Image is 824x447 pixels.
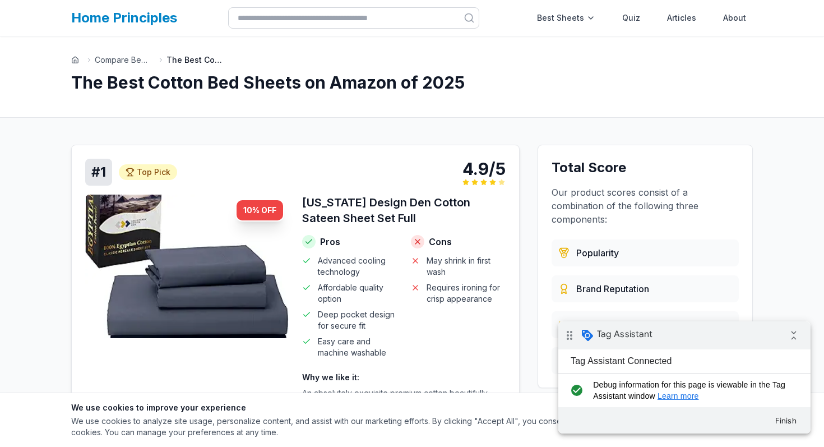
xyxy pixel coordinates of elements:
[224,3,247,25] i: Collapse debug badge
[552,239,739,266] div: Based on customer reviews, ratings, and sales data
[39,7,94,19] span: Tag Assistant
[318,282,397,305] span: Affordable quality option
[71,402,633,413] h3: We use cookies to improve your experience
[207,89,248,109] button: Finish
[318,255,397,278] span: Advanced cooling technology
[318,336,397,358] span: Easy care and machine washable
[576,282,649,296] span: Brand Reputation
[576,318,633,331] span: Overall Value
[615,7,647,29] a: Quiz
[552,186,739,226] p: Our product scores consist of a combination of the following three components:
[95,54,151,66] a: Compare Bed ...
[137,167,170,178] span: Top Pick
[302,235,397,248] h4: Pros
[427,255,506,278] span: May shrink in first wash
[462,159,506,179] div: 4.9/5
[716,7,753,29] a: About
[85,159,112,186] div: # 1
[530,7,602,29] div: Best Sheets
[302,372,506,383] h4: Why we like it:
[552,159,739,177] h3: Total Score
[71,10,177,26] a: Home Principles
[318,309,397,331] span: Deep pocket design for secure fit
[235,199,284,222] div: 10 % OFF
[9,58,27,80] i: check_circle
[576,246,619,260] span: Popularity
[552,275,739,302] div: Evaluated from brand history, quality standards, and market presence
[35,58,234,80] span: Debug information for this page is viewable in the Tag Assistant window
[71,416,633,438] p: We use cookies to analyze site usage, personalize content, and assist with our marketing efforts....
[71,72,753,93] h1: The Best Cotton Bed Sheets on Amazon of 2025
[166,54,223,66] span: The Best Cotton Bed Sheets on Amazon of 2025
[302,195,506,226] h3: [US_STATE] Design Den Cotton Sateen Sheet Set Full
[85,195,289,338] img: California Design Den Cotton Sateen Sheet Set Full - Cotton product image
[552,347,739,374] div: Our team's hands-on testing and evaluation process
[427,282,506,305] span: Requires ironing for crisp appearance
[552,311,739,338] div: Combines price, quality, durability, and customer satisfaction
[302,388,506,432] p: An absolutely exquisite premium cotton beautifully breathable in Full. Available in a lovely Grey...
[660,7,703,29] a: Articles
[71,54,753,66] nav: Breadcrumb
[71,56,79,64] a: Go to homepage
[411,235,506,248] h4: Cons
[99,70,141,79] a: Learn more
